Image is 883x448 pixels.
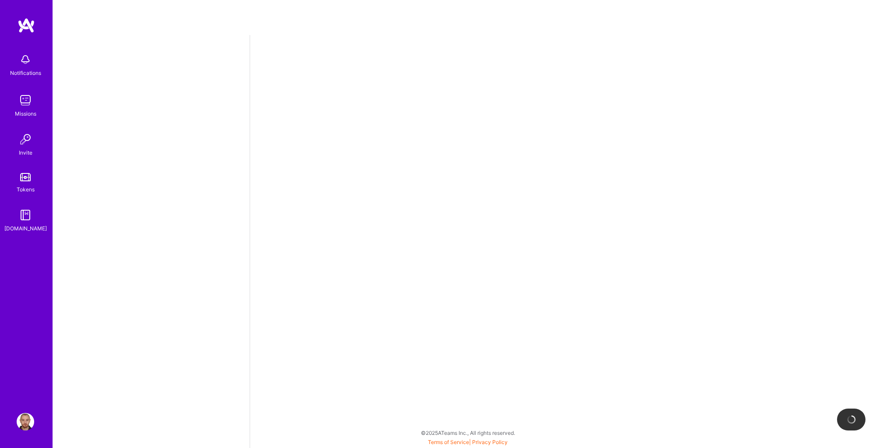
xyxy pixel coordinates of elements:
div: Notifications [10,68,41,78]
div: Tokens [17,185,35,194]
a: Privacy Policy [472,439,508,445]
img: loading [847,415,856,424]
div: © 2025 ATeams Inc., All rights reserved. [53,422,883,444]
img: guide book [17,206,34,224]
img: Invite [17,131,34,148]
img: bell [17,51,34,68]
div: [DOMAIN_NAME] [4,224,47,233]
img: logo [18,18,35,33]
img: teamwork [17,92,34,109]
div: Missions [15,109,36,118]
span: | [428,439,508,445]
div: Invite [19,148,32,157]
img: tokens [20,173,31,181]
a: Terms of Service [428,439,469,445]
img: User Avatar [17,413,34,430]
a: User Avatar [14,413,36,430]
